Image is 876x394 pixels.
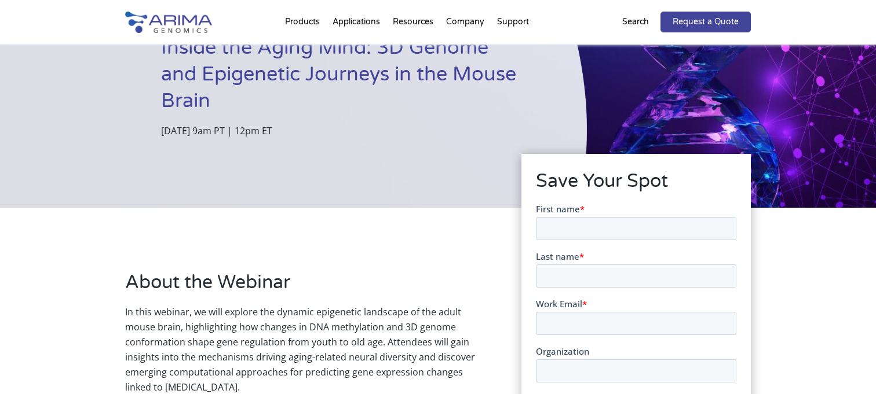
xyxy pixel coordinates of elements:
[125,12,212,33] img: Arima-Genomics-logo
[622,14,649,30] p: Search
[161,35,529,123] h1: Inside the Aging Mind: 3D Genome and Epigenetic Journeys in the Mouse Brain
[660,12,751,32] a: Request a Quote
[536,168,736,203] h2: Save Your Spot
[161,123,529,138] p: [DATE] 9am PT | 12pm ET
[125,270,487,304] h2: About the Webinar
